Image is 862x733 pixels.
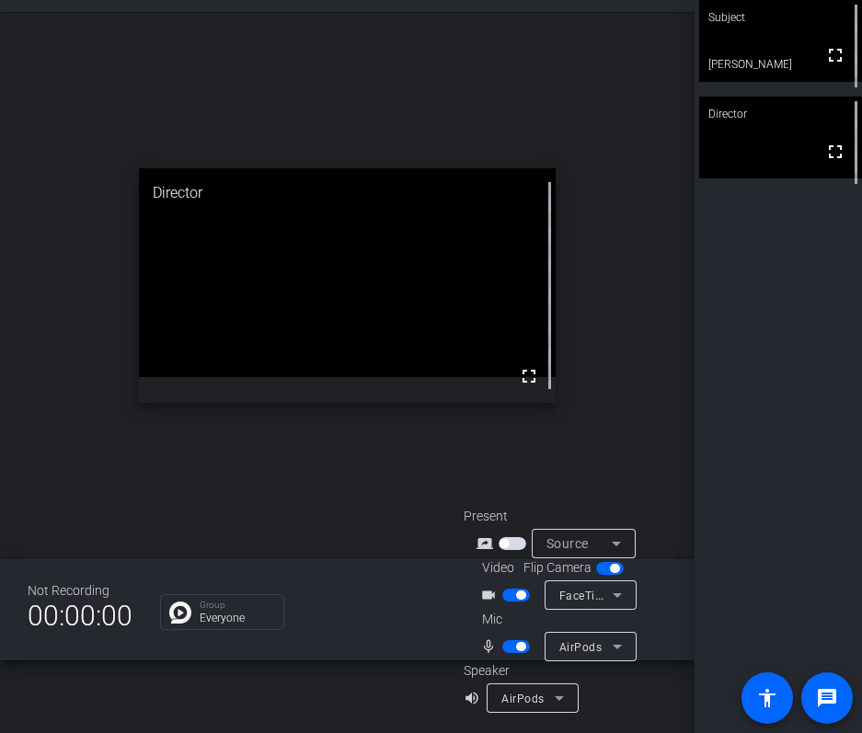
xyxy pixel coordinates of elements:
[200,601,274,610] p: Group
[559,641,603,654] span: AirPods
[200,613,274,624] p: Everyone
[464,507,648,526] div: Present
[464,610,648,629] div: Mic
[559,588,749,602] span: FaceTime HD Camera (5B00:3AA6)
[480,584,502,606] mat-icon: videocam_outline
[546,536,589,551] span: Source
[699,97,862,132] div: Director
[28,581,132,601] div: Not Recording
[518,365,540,387] mat-icon: fullscreen
[523,558,592,578] span: Flip Camera
[482,558,514,578] span: Video
[824,44,846,66] mat-icon: fullscreen
[816,687,838,709] mat-icon: message
[824,141,846,163] mat-icon: fullscreen
[139,168,556,218] div: Director
[464,661,574,681] div: Speaker
[480,636,502,658] mat-icon: mic_none
[477,533,499,555] mat-icon: screen_share_outline
[756,687,778,709] mat-icon: accessibility
[464,687,486,709] mat-icon: volume_up
[501,693,545,705] span: AirPods
[169,601,191,624] img: Chat Icon
[28,593,132,638] span: 00:00:00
